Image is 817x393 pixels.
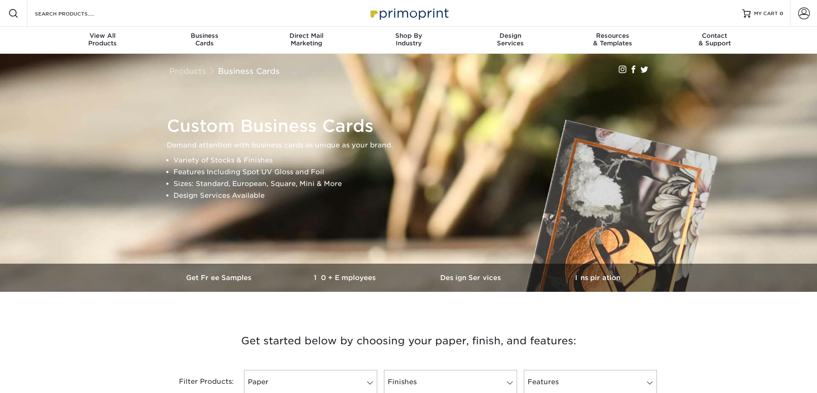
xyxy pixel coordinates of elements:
a: BusinessCards [153,27,255,54]
div: Cards [153,32,255,47]
img: Primoprint [367,4,451,22]
span: MY CART [754,10,778,17]
h3: Get Free Samples [157,274,283,282]
a: Business Cards [218,66,280,76]
h3: Inspiration [535,274,661,282]
a: Resources& Templates [562,27,664,54]
li: Variety of Stocks & Finishes [173,155,658,166]
div: Products [52,32,154,47]
li: Sizes: Standard, European, Square, Mini & More [173,178,658,190]
a: Get Free Samples [157,264,283,292]
div: Marketing [255,32,357,47]
h3: 10+ Employees [283,274,409,282]
li: Design Services Available [173,190,658,202]
h1: Custom Business Cards [167,116,658,136]
div: Industry [357,32,460,47]
p: Demand attention with business cards as unique as your brand. [167,139,658,151]
span: Resources [562,32,664,39]
a: Direct MailMarketing [255,27,357,54]
a: Design Services [409,264,535,292]
span: View All [52,32,154,39]
div: Services [460,32,562,47]
a: DesignServices [460,27,562,54]
li: Features Including Spot UV Gloss and Foil [173,166,658,178]
a: 10+ Employees [283,264,409,292]
input: SEARCH PRODUCTS..... [34,8,116,18]
a: Shop ByIndustry [357,27,460,54]
span: Direct Mail [255,32,357,39]
h3: Get started below by choosing your paper, finish, and features: [163,322,654,360]
a: Inspiration [535,264,661,292]
a: Contact& Support [664,27,766,54]
span: Design [460,32,562,39]
a: Products [169,66,206,76]
div: & Templates [562,32,664,47]
span: Contact [664,32,766,39]
span: Shop By [357,32,460,39]
a: View AllProducts [52,27,154,54]
div: & Support [664,32,766,47]
span: Business [153,32,255,39]
span: 0 [780,10,783,16]
h3: Design Services [409,274,535,282]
